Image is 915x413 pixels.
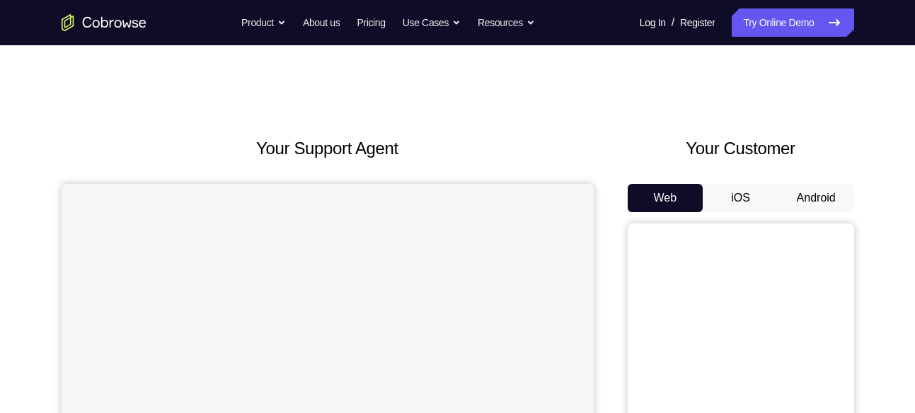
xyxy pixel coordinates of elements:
[62,136,594,161] h2: Your Support Agent
[628,184,703,212] button: Web
[628,136,854,161] h2: Your Customer
[703,184,778,212] button: iOS
[672,14,674,31] span: /
[403,8,461,37] button: Use Cases
[303,8,340,37] a: About us
[241,8,286,37] button: Product
[478,8,535,37] button: Resources
[778,184,854,212] button: Android
[62,14,146,31] a: Go to the home page
[680,8,715,37] a: Register
[357,8,385,37] a: Pricing
[640,8,666,37] a: Log In
[732,8,853,37] a: Try Online Demo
